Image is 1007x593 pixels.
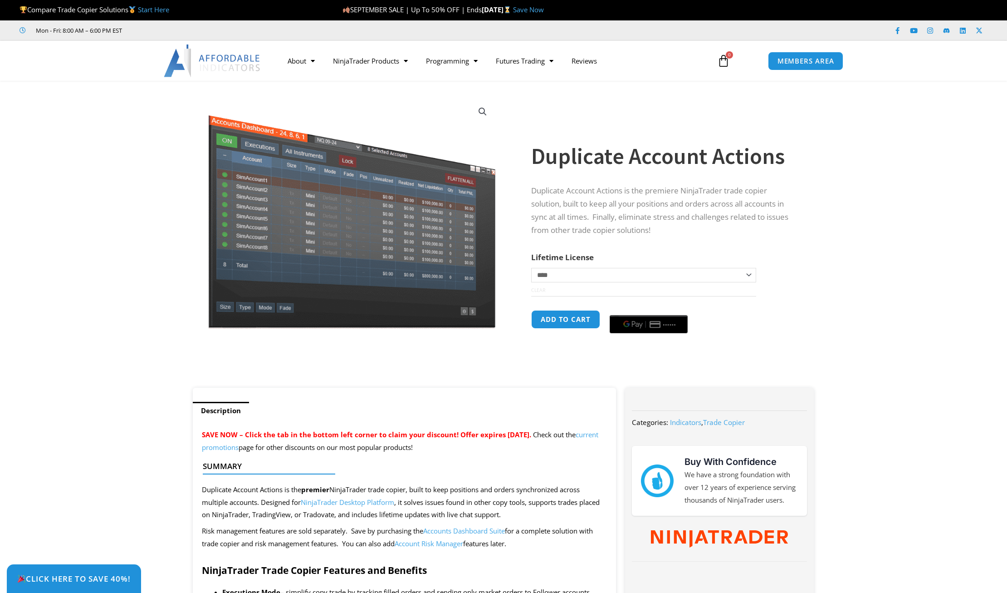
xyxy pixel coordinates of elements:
span: MEMBERS AREA [777,58,834,64]
p: Duplicate Account Actions is the premiere NinjaTrader trade copier solution, built to keep all yo... [531,184,796,237]
h1: Duplicate Account Actions [531,140,796,172]
nav: Menu [279,50,707,71]
a: Save Now [513,5,544,14]
strong: [DATE] [482,5,513,14]
img: 🍂 [343,6,350,13]
img: NinjaTrader Wordmark color RGB | Affordable Indicators – NinjaTrader [651,530,787,548]
span: Click Here to save 40%! [17,575,131,583]
a: Futures Trading [487,50,562,71]
img: Screenshot 2024-08-26 15414455555 [206,97,498,329]
span: SEPTEMBER SALE | Up To 50% OFF | Ends [342,5,482,14]
img: mark thumbs good 43913 | Affordable Indicators – NinjaTrader [641,465,674,497]
h4: Summary [203,462,599,471]
span: Compare Trade Copier Solutions [20,5,169,14]
a: Description [193,402,249,420]
h3: Buy With Confidence [684,455,798,469]
a: Indicators [670,418,701,427]
span: SAVE NOW – Click the tab in the bottom left corner to claim your discount! Offer expires [DATE]. [202,430,531,439]
button: Buy with GPay [610,315,688,333]
span: Mon - Fri: 8:00 AM – 6:00 PM EST [34,25,122,36]
a: Clear options [531,287,545,293]
text: •••••• [663,321,677,328]
a: Start Here [138,5,169,14]
strong: premier [301,485,329,494]
img: LogoAI | Affordable Indicators – NinjaTrader [164,44,261,77]
img: 🏆 [20,6,27,13]
a: NinjaTrader Products [324,50,417,71]
label: Lifetime License [531,252,594,262]
button: Add to cart [531,310,600,329]
a: Programming [417,50,487,71]
a: View full-screen image gallery [474,104,491,120]
p: We have a strong foundation with over 12 years of experience serving thousands of NinjaTrader users. [684,469,798,507]
iframe: Customer reviews powered by Trustpilot [135,26,271,35]
img: 🎉 [18,575,25,583]
a: Account Risk Manager [395,539,463,548]
a: Accounts Dashboard Suite [423,526,505,535]
p: Risk management features are sold separately. Save by purchasing the for a complete solution with... [202,525,607,550]
span: Duplicate Account Actions is the NinjaTrader trade copier, built to keep positions and orders syn... [202,485,600,519]
p: Check out the page for other discounts on our most popular products! [202,429,607,454]
a: MEMBERS AREA [768,52,844,70]
span: Categories: [632,418,668,427]
a: Trade Copier [703,418,745,427]
span: , [670,418,745,427]
span: 0 [726,51,733,59]
img: 🥇 [129,6,136,13]
a: NinjaTrader Desktop Platform [301,498,394,507]
a: Reviews [562,50,606,71]
a: About [279,50,324,71]
a: 🎉Click Here to save 40%! [7,564,141,593]
img: ⌛ [504,6,511,13]
a: 0 [704,48,743,74]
